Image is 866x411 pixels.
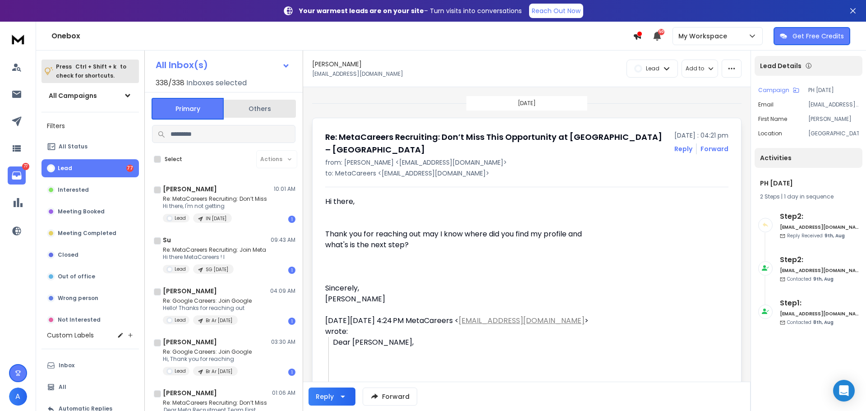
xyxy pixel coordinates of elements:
button: Meeting Booked [41,203,139,221]
div: 1 [288,369,295,376]
p: Re: Google Careers: Join Google [163,297,252,305]
p: Campaign [758,87,789,94]
div: Sincerely, [325,283,589,294]
h6: Step 1 : [780,298,859,309]
p: Hello! Thanks for reaching out [163,305,252,312]
p: Wrong person [58,295,98,302]
div: Forward [700,144,728,153]
a: [EMAIL_ADDRESS][DOMAIN_NAME] [459,315,585,326]
p: Hi there, I'm not getting [163,203,267,210]
p: Hi, Thank you for reaching [163,356,252,363]
a: Reach Out Now [529,4,583,18]
div: Hi there, [325,196,589,305]
button: All [41,378,139,396]
span: 50 [658,29,664,35]
button: Reply [309,388,355,406]
h3: Inboxes selected [186,78,247,88]
h6: [EMAIL_ADDRESS][DOMAIN_NAME] [780,310,859,317]
div: Reply [316,392,334,401]
p: Lead [175,368,186,374]
h6: Step 2 : [780,211,859,222]
div: 1 [288,267,295,274]
h1: PH [DATE] [760,179,857,188]
p: Re: MetaCareers Recruiting: Don’t Miss [163,195,267,203]
p: All [59,383,66,391]
p: Re: Google Careers: Join Google [163,348,252,356]
button: Out of office [41,268,139,286]
h6: [EMAIL_ADDRESS][DOMAIN_NAME] [780,267,859,274]
div: Open Intercom Messenger [833,380,855,402]
button: All Status [41,138,139,156]
h1: [PERSON_NAME] [312,60,362,69]
p: – Turn visits into conversations [299,6,522,15]
p: PH [DATE] [808,87,859,94]
h1: All Inbox(s) [156,60,208,69]
h6: [EMAIL_ADDRESS][DOMAIN_NAME] [780,224,859,231]
span: 9th, Aug [825,232,845,239]
p: [EMAIL_ADDRESS][DOMAIN_NAME] [808,101,859,108]
p: Not Interested [58,316,101,323]
p: All Status [59,143,88,150]
p: Contacted [787,319,834,326]
h3: Custom Labels [47,331,94,340]
p: Lead [646,65,659,72]
p: Press to check for shortcuts. [56,62,126,80]
p: Re: MetaCareers Recruiting: Don’t Miss [163,399,267,406]
button: Campaign [758,87,799,94]
button: Get Free Credits [774,27,850,45]
div: [PERSON_NAME] [325,294,589,305]
p: [DATE] [518,100,536,107]
p: Reach Out Now [532,6,580,15]
div: [DATE][DATE] 4:24 PM MetaCareers < > wrote: [325,315,589,337]
p: location [758,130,782,137]
button: All Campaigns [41,87,139,105]
p: Reply Received [787,232,845,239]
div: 1 [288,216,295,223]
button: A [9,388,27,406]
label: Select [165,156,182,163]
p: Lead [175,317,186,323]
button: Interested [41,181,139,199]
button: Others [224,99,296,119]
p: 10:01 AM [274,185,295,193]
p: Interested [58,186,89,194]
p: Hi there MetaCareers ! I [163,254,266,261]
span: 2 Steps [760,193,780,200]
p: Re: MetaCareers Recruiting: Join Meta [163,246,266,254]
p: Br Ar [DATE] [206,317,232,324]
p: Lead [58,165,72,172]
p: from: [PERSON_NAME] <[EMAIL_ADDRESS][DOMAIN_NAME]> [325,158,728,167]
p: [DATE] : 04:21 pm [674,131,728,140]
p: Email [758,101,774,108]
button: All Inbox(s) [148,56,297,74]
p: First Name [758,115,787,123]
button: Meeting Completed [41,224,139,242]
p: Get Free Credits [792,32,844,41]
p: Lead [175,215,186,222]
p: [EMAIL_ADDRESS][DOMAIN_NAME] [312,70,403,78]
h1: [PERSON_NAME] [163,286,217,296]
h1: Onebox [51,31,633,42]
p: Out of office [58,273,95,280]
span: 9th, Aug [813,276,834,282]
p: 77 [22,163,29,170]
p: SG [DATE] [206,266,228,273]
h1: Su [163,236,171,245]
p: 04:09 AM [270,287,295,295]
h1: All Campaigns [49,91,97,100]
p: Br Ar [DATE] [206,368,232,375]
p: 01:06 AM [272,389,295,397]
button: Reply [674,144,692,153]
p: Contacted [787,276,834,282]
p: [PERSON_NAME] [808,115,859,123]
p: My Workspace [678,32,731,41]
p: Lead Details [760,61,802,70]
span: Ctrl + Shift + k [74,61,118,72]
p: 09:43 AM [271,236,295,244]
span: 1 day in sequence [784,193,834,200]
span: 8th, Aug [813,319,834,326]
div: Activities [755,148,862,168]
